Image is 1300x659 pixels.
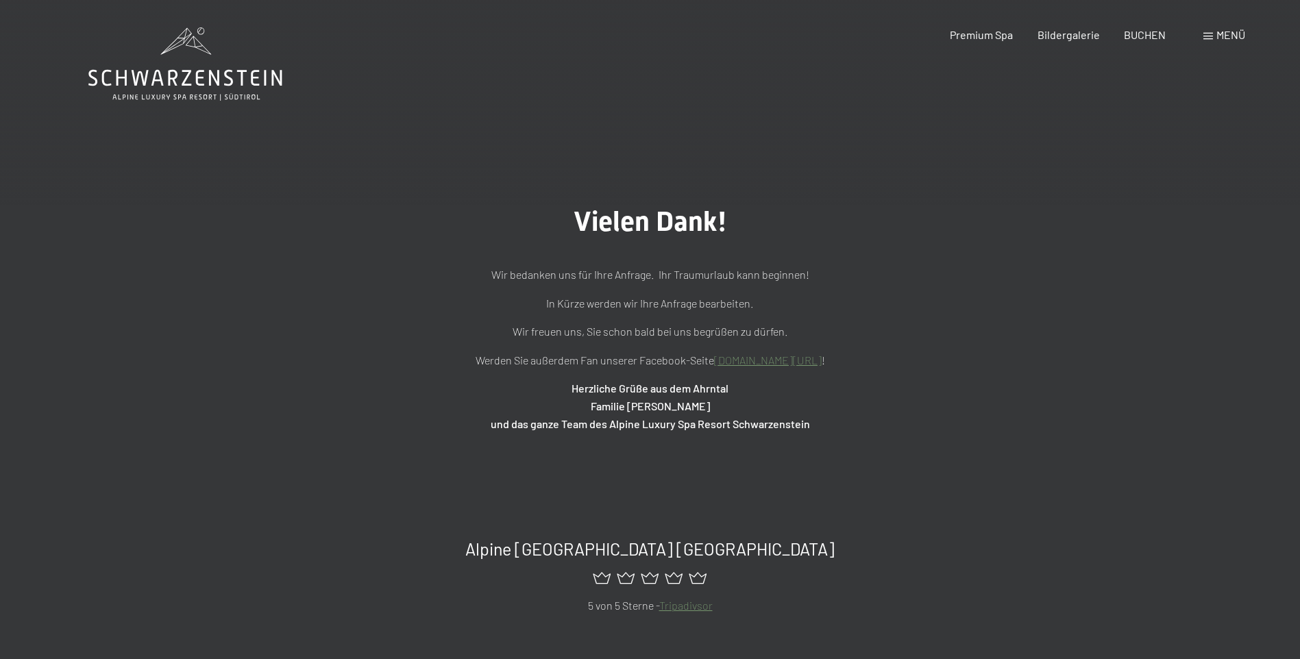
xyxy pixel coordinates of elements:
[308,351,993,369] p: Werden Sie außerdem Fan unserer Facebook-Seite !
[574,206,727,238] span: Vielen Dank!
[659,599,713,612] a: Tripadivsor
[950,28,1013,41] a: Premium Spa
[714,353,822,366] a: [DOMAIN_NAME][URL]
[1038,28,1100,41] a: Bildergalerie
[491,382,810,430] strong: Herzliche Grüße aus dem Ahrntal Familie [PERSON_NAME] und das ganze Team des Alpine Luxury Spa Re...
[308,323,993,340] p: Wir freuen uns, Sie schon bald bei uns begrüßen zu dürfen.
[308,295,993,312] p: In Kürze werden wir Ihre Anfrage bearbeiten.
[1124,28,1166,41] a: BUCHEN
[1216,28,1245,41] span: Menü
[182,597,1118,614] p: 5 von 5 Sterne -
[465,538,835,559] span: Alpine [GEOGRAPHIC_DATA] [GEOGRAPHIC_DATA]
[308,266,993,284] p: Wir bedanken uns für Ihre Anfrage. Ihr Traumurlaub kann beginnen!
